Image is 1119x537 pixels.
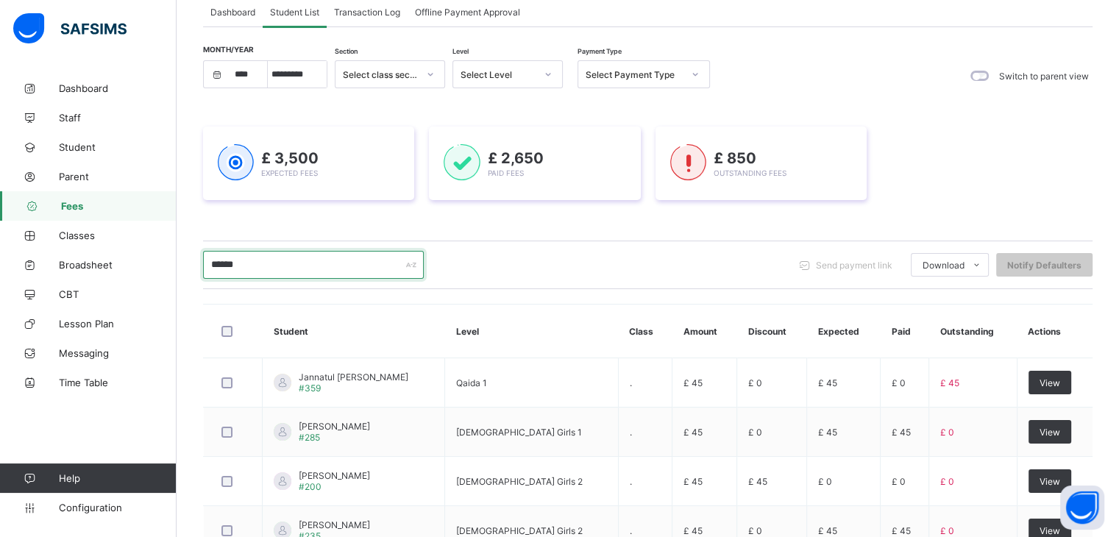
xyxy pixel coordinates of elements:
span: [PERSON_NAME] [299,421,370,432]
span: Parent [59,171,177,182]
th: Outstanding [929,305,1017,358]
span: £ 45 [683,476,703,487]
span: Payment Type [578,47,622,55]
span: £ 0 [748,377,762,388]
img: expected-1.03dd87d44185fb6c27cc9b2570c10499.svg [218,144,254,181]
span: Staff [59,112,177,124]
span: Outstanding Fees [714,168,786,177]
span: Time Table [59,377,177,388]
span: £ 45 [892,525,911,536]
span: Student [59,141,177,153]
span: £ 3,500 [261,149,319,167]
span: £ 2,650 [488,149,544,167]
span: Dashboard [59,82,177,94]
div: Select Payment Type [586,69,683,80]
span: View [1040,476,1060,487]
span: £ 0 [748,427,762,438]
th: Student [263,305,445,358]
span: View [1040,525,1060,536]
span: Month/Year [203,45,254,54]
span: Jannatul [PERSON_NAME] [299,371,408,383]
span: £ 45 [892,427,911,438]
span: Section [335,47,358,55]
span: £ 45 [683,377,703,388]
div: Select Level [461,69,536,80]
span: Qaida 1 [456,377,487,388]
span: [PERSON_NAME] [299,519,370,530]
th: Amount [672,305,736,358]
img: outstanding-1.146d663e52f09953f639664a84e30106.svg [670,144,706,181]
span: £ 45 [940,377,959,388]
span: Level [452,47,469,55]
span: £ 0 [892,476,906,487]
span: £ 0 [940,427,954,438]
span: Send payment link [816,260,892,271]
span: #200 [299,481,322,492]
div: Select class section [343,69,418,80]
th: Paid [881,305,929,358]
span: £ 45 [748,476,767,487]
span: . [630,427,632,438]
span: . [630,525,632,536]
label: Switch to parent view [999,71,1089,82]
span: £ 0 [892,377,906,388]
img: paid-1.3eb1404cbcb1d3b736510a26bbfa3ccb.svg [444,144,480,181]
span: £ 0 [748,525,762,536]
th: Expected [807,305,881,358]
span: Notify Defaulters [1007,260,1081,271]
span: Paid Fees [488,168,524,177]
span: £ 45 [683,427,703,438]
span: . [630,476,632,487]
span: View [1040,427,1060,438]
span: Offline Payment Approval [415,7,520,18]
span: Fees [61,200,177,212]
span: £ 45 [818,377,837,388]
th: Discount [737,305,807,358]
span: Transaction Log [334,7,400,18]
span: . [630,377,632,388]
button: Open asap [1060,486,1104,530]
span: £ 850 [714,149,756,167]
th: Class [618,305,672,358]
span: £ 0 [940,476,954,487]
span: Messaging [59,347,177,359]
th: Actions [1017,305,1093,358]
span: £ 45 [683,525,703,536]
span: [DEMOGRAPHIC_DATA] Girls 2 [456,476,583,487]
span: Dashboard [210,7,255,18]
span: £ 45 [818,427,837,438]
span: Download [923,260,965,271]
span: [PERSON_NAME] [299,470,370,481]
span: CBT [59,288,177,300]
span: View [1040,377,1060,388]
th: Level [445,305,619,358]
span: [DEMOGRAPHIC_DATA] Girls 2 [456,525,583,536]
span: Help [59,472,176,484]
span: [DEMOGRAPHIC_DATA] Girls 1 [456,427,582,438]
span: Expected Fees [261,168,318,177]
span: Configuration [59,502,176,513]
span: #285 [299,432,320,443]
span: £ 0 [940,525,954,536]
span: Lesson Plan [59,318,177,330]
span: £ 45 [818,525,837,536]
img: safsims [13,13,127,44]
span: Student List [270,7,319,18]
span: Classes [59,230,177,241]
span: Broadsheet [59,259,177,271]
span: #359 [299,383,321,394]
span: £ 0 [818,476,832,487]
